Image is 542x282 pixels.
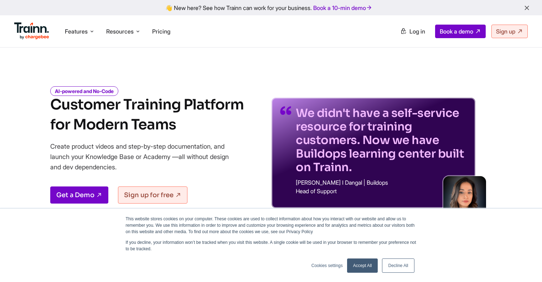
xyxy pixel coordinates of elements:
span: Sign up [496,28,515,35]
a: Book a 10-min demo [312,3,374,13]
i: AI-powered and No-Code [50,86,118,96]
div: 👋 New here? See how Trainn can work for your business. [4,4,538,11]
p: If you decline, your information won’t be tracked when you visit this website. A single cookie wi... [126,239,417,252]
h1: Customer Training Platform for Modern Teams [50,95,244,135]
a: Pricing [152,28,170,35]
span: Features [65,27,88,35]
img: Trainn Logo [14,22,49,40]
a: Get a Demo [50,186,108,204]
a: Decline All [382,258,414,273]
img: quotes-purple.41a7099.svg [280,106,291,115]
a: Log in [396,25,429,38]
p: We didn't have a self-service resource for training customers. Now we have Buildops learning cent... [296,106,467,174]
span: Resources [106,27,134,35]
span: Book a demo [440,28,473,35]
p: This website stores cookies on your computer. These cookies are used to collect information about... [126,216,417,235]
a: Sign up [491,25,528,38]
p: Create product videos and step-by-step documentation, and launch your Knowledge Base or Academy —... [50,141,239,172]
p: Head of Support [296,188,467,194]
img: sabina-buildops.d2e8138.png [443,176,486,219]
a: Book a demo [435,25,486,38]
a: Accept All [347,258,378,273]
a: Sign up for free [118,186,187,204]
a: Cookies settings [311,262,343,269]
span: Log in [409,28,425,35]
p: [PERSON_NAME] I Dangal | Buildops [296,180,467,185]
